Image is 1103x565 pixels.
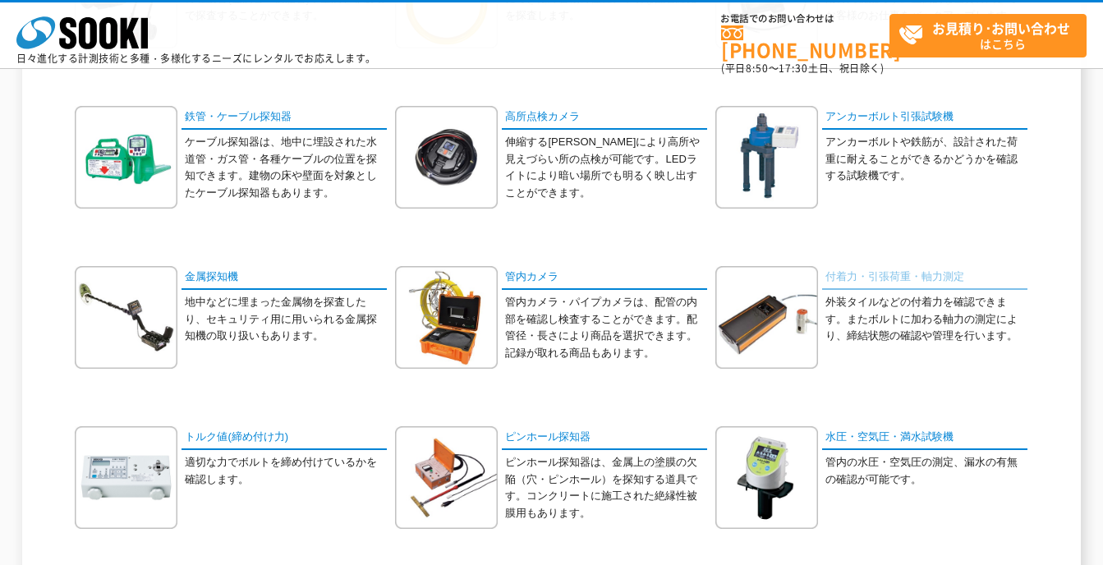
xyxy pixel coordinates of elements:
span: お電話でのお問い合わせは [721,14,889,24]
a: お見積り･お問い合わせはこちら [889,14,1087,57]
img: 鉄管・ケーブル探知器 [75,106,177,209]
a: 高所点検カメラ [502,106,707,130]
p: アンカーボルトや鉄筋が、設計された荷重に耐えることができるかどうかを確認する試験機です。 [825,134,1027,185]
a: 水圧・空気圧・満水試験機 [822,426,1027,450]
strong: お見積り･お問い合わせ [932,18,1070,38]
p: 適切な力でボルトを締め付けているかを確認します。 [185,454,387,489]
img: 水圧・空気圧・満水試験機 [715,426,818,529]
p: ピンホール探知器は、金属上の塗膜の欠陥（穴・ピンホール）を探知する道具です。コンクリートに施工された絶縁性被膜用もあります。 [505,454,707,522]
span: 8:50 [746,61,769,76]
p: 管内の水圧・空気圧の測定、漏水の有無の確認が可能です。 [825,454,1027,489]
p: 伸縮する[PERSON_NAME]により高所や見えづらい所の点検が可能です。LEDライトにより暗い場所でも明るく映し出すことができます。 [505,134,707,202]
img: トルク値(締め付け力) [75,426,177,529]
a: 金属探知機 [182,266,387,290]
p: 管内カメラ・パイプカメラは、配管の内部を確認し検査することができます。配管径・長さにより商品を選択できます。記録が取れる商品もあります。 [505,294,707,362]
a: [PHONE_NUMBER] [721,25,889,59]
a: アンカーボルト引張試験機 [822,106,1027,130]
p: 地中などに埋まった金属物を探査したり、セキュリティ用に用いられる金属探知機の取り扱いもあります。 [185,294,387,345]
img: ピンホール探知器 [395,426,498,529]
p: 日々進化する計測技術と多種・多様化するニーズにレンタルでお応えします。 [16,53,376,63]
span: 17:30 [779,61,808,76]
a: 鉄管・ケーブル探知器 [182,106,387,130]
img: アンカーボルト引張試験機 [715,106,818,209]
img: 管内カメラ [395,266,498,369]
a: ピンホール探知器 [502,426,707,450]
img: 金属探知機 [75,266,177,369]
p: 外装タイルなどの付着力を確認できます。またボルトに加わる軸力の測定により、締結状態の確認や管理を行います。 [825,294,1027,345]
a: 付着力・引張荷重・軸力測定 [822,266,1027,290]
img: 付着力・引張荷重・軸力測定 [715,266,818,369]
a: 管内カメラ [502,266,707,290]
a: トルク値(締め付け力) [182,426,387,450]
p: ケーブル探知器は、地中に埋設された水道管・ガス管・各種ケーブルの位置を探知できます。建物の床や壁面を対象としたケーブル探知器もあります。 [185,134,387,202]
span: はこちら [898,15,1086,56]
span: (平日 ～ 土日、祝日除く) [721,61,884,76]
img: 高所点検カメラ [395,106,498,209]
